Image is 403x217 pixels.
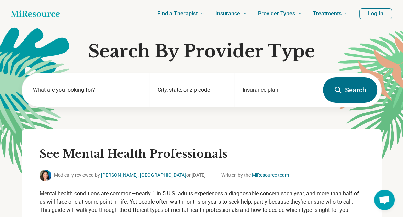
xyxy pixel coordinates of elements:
[313,9,342,19] span: Treatments
[101,172,186,178] a: [PERSON_NAME], [GEOGRAPHIC_DATA]
[215,9,240,19] span: Insurance
[359,8,392,19] button: Log In
[22,41,382,62] h1: Search By Provider Type
[11,7,60,21] a: Home page
[374,190,395,210] div: Open chat
[54,172,206,179] span: Medically reviewed by
[40,190,364,214] p: Mental health conditions are common—nearly 1 in 5 U.S. adults experiences a diagnosable concern e...
[323,77,377,103] button: Search
[33,86,141,94] label: What are you looking for?
[157,9,198,19] span: Find a Therapist
[40,147,364,161] h2: See Mental Health Professionals
[252,172,289,178] a: MiResource team
[221,172,289,179] span: Written by the
[258,9,295,19] span: Provider Types
[186,172,206,178] span: on [DATE]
